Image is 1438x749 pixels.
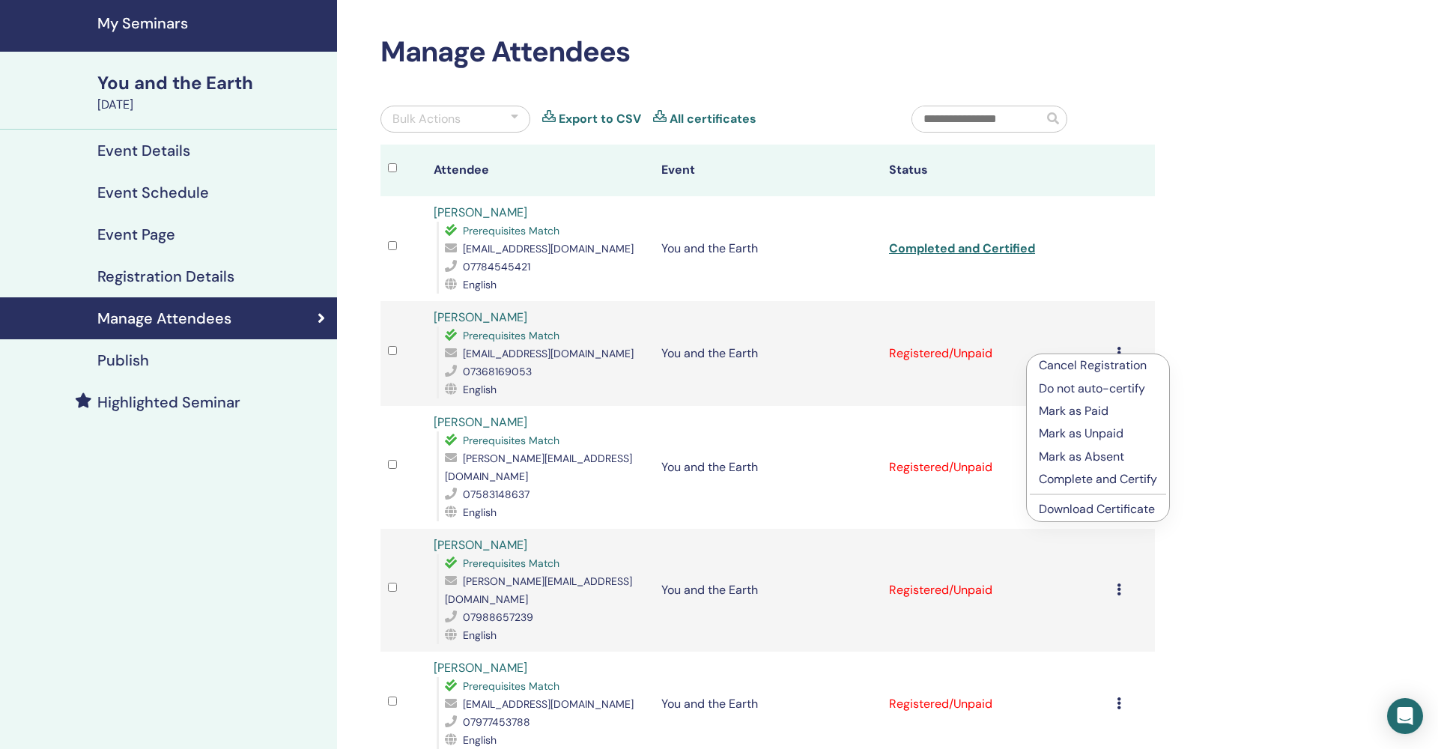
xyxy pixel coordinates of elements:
span: Prerequisites Match [463,224,559,237]
h2: Manage Attendees [380,35,1155,70]
h4: Registration Details [97,267,234,285]
span: English [463,628,497,642]
td: You and the Earth [654,301,882,406]
h4: Highlighted Seminar [97,393,240,411]
span: English [463,733,497,747]
a: [PERSON_NAME] [434,309,527,325]
p: Mark as Unpaid [1039,425,1157,443]
th: Attendee [426,145,654,196]
span: Prerequisites Match [463,679,559,693]
th: Event [654,145,882,196]
a: [PERSON_NAME] [434,660,527,676]
span: 07583148637 [463,488,530,501]
p: Mark as Absent [1039,448,1157,466]
span: Prerequisites Match [463,557,559,570]
span: [PERSON_NAME][EMAIL_ADDRESS][DOMAIN_NAME] [445,574,632,606]
span: [EMAIL_ADDRESS][DOMAIN_NAME] [463,697,634,711]
div: You and the Earth [97,70,328,96]
span: [PERSON_NAME][EMAIL_ADDRESS][DOMAIN_NAME] [445,452,632,483]
span: 07368169053 [463,365,532,378]
th: Status [882,145,1109,196]
div: Bulk Actions [392,110,461,128]
h4: Manage Attendees [97,309,231,327]
span: English [463,383,497,396]
a: [PERSON_NAME] [434,204,527,220]
span: [EMAIL_ADDRESS][DOMAIN_NAME] [463,242,634,255]
span: [EMAIL_ADDRESS][DOMAIN_NAME] [463,347,634,360]
p: Mark as Paid [1039,402,1157,420]
div: Open Intercom Messenger [1387,698,1423,734]
h4: Event Schedule [97,184,209,201]
span: 07977453788 [463,715,530,729]
p: Complete and Certify [1039,470,1157,488]
h4: Publish [97,351,149,369]
span: English [463,506,497,519]
td: You and the Earth [654,196,882,301]
a: [PERSON_NAME] [434,537,527,553]
h4: My Seminars [97,14,328,32]
a: You and the Earth[DATE] [88,70,337,114]
td: You and the Earth [654,529,882,652]
span: 07988657239 [463,610,533,624]
a: Download Certificate [1039,501,1155,517]
p: Do not auto-certify [1039,380,1157,398]
p: Cancel Registration [1039,357,1157,374]
div: [DATE] [97,96,328,114]
h4: Event Details [97,142,190,160]
span: 07784545421 [463,260,530,273]
a: Export to CSV [559,110,641,128]
span: Prerequisites Match [463,329,559,342]
a: [PERSON_NAME] [434,414,527,430]
a: Completed and Certified [889,240,1035,256]
h4: Event Page [97,225,175,243]
a: All certificates [670,110,756,128]
td: You and the Earth [654,406,882,529]
span: Prerequisites Match [463,434,559,447]
span: English [463,278,497,291]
